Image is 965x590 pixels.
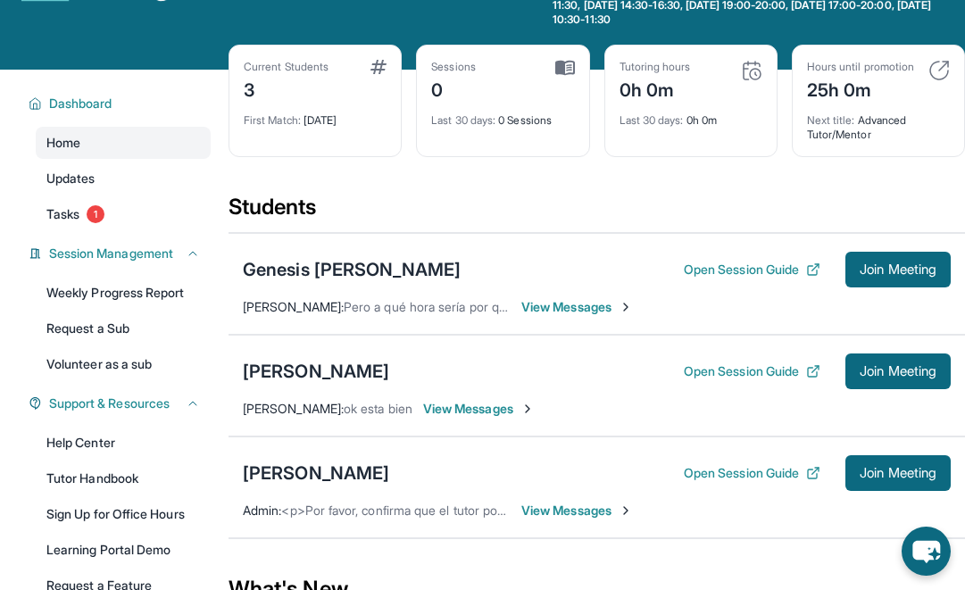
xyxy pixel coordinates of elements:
a: Updates [36,162,211,195]
button: Session Management [42,245,200,262]
a: Help Center [36,427,211,459]
button: Join Meeting [845,252,951,287]
span: Support & Resources [49,395,170,412]
div: 0 Sessions [431,103,574,128]
div: 3 [244,74,329,103]
img: Chevron-Right [520,402,535,416]
div: [PERSON_NAME] [243,359,389,384]
button: Open Session Guide [684,261,820,278]
span: View Messages [521,298,633,316]
div: Current Students [244,60,329,74]
span: First Match : [244,113,301,127]
img: card [555,60,575,76]
span: Join Meeting [860,366,936,377]
button: Open Session Guide [684,464,820,482]
button: Dashboard [42,95,200,112]
span: Last 30 days : [431,113,495,127]
a: Home [36,127,211,159]
div: 25h 0m [807,74,914,103]
div: Advanced Tutor/Mentor [807,103,950,142]
span: [PERSON_NAME] : [243,401,344,416]
span: Session Management [49,245,173,262]
a: Sign Up for Office Hours [36,498,211,530]
span: Next title : [807,113,855,127]
button: Join Meeting [845,353,951,389]
a: Learning Portal Demo [36,534,211,566]
button: Open Session Guide [684,362,820,380]
span: 1 [87,205,104,223]
a: Weekly Progress Report [36,277,211,309]
span: Admin : [243,503,281,518]
div: Tutoring hours [620,60,691,74]
img: Chevron-Right [619,503,633,518]
span: View Messages [521,502,633,519]
a: Volunteer as a sub [36,348,211,380]
a: Request a Sub [36,312,211,345]
a: Tutor Handbook [36,462,211,494]
div: 0h 0m [620,74,691,103]
img: Chevron-Right [619,300,633,314]
span: Pero a qué hora sería por qué no me as confirmado ?? El horario?? [344,299,722,314]
div: Sessions [431,60,476,74]
div: [PERSON_NAME] [243,461,389,486]
span: Dashboard [49,95,112,112]
span: Home [46,134,80,152]
button: Support & Resources [42,395,200,412]
img: card [370,60,387,74]
div: 0h 0m [620,103,762,128]
span: Join Meeting [860,468,936,478]
span: Last 30 days : [620,113,684,127]
div: Students [229,193,965,232]
div: Genesis [PERSON_NAME] [243,257,461,282]
span: ok esta bien [344,401,412,416]
img: card [928,60,950,81]
div: [DATE] [244,103,387,128]
span: Join Meeting [860,264,936,275]
div: 0 [431,74,476,103]
span: Tasks [46,205,79,223]
div: Hours until promotion [807,60,914,74]
button: Join Meeting [845,455,951,491]
span: <p>Por favor, confirma que el tutor podrá asistir a tu primera hora de reunión asignada antes de ... [281,503,942,518]
a: Tasks1 [36,198,211,230]
span: Updates [46,170,96,187]
button: chat-button [902,527,951,576]
span: View Messages [423,400,535,418]
span: [PERSON_NAME] : [243,299,344,314]
img: card [741,60,762,81]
